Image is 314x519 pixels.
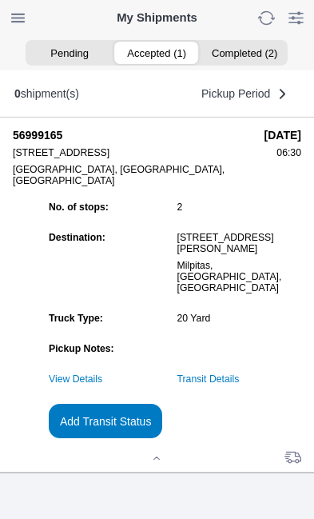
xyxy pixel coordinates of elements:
div: [STREET_ADDRESS][PERSON_NAME] [177,232,298,254]
div: Milpitas, [GEOGRAPHIC_DATA], [GEOGRAPHIC_DATA] [177,260,298,293]
strong: 56999165 [13,129,253,142]
a: View Details [49,373,102,385]
div: 06:30 [264,147,301,158]
strong: No. of stops: [49,202,109,213]
span: Pickup Period [201,88,270,99]
div: [STREET_ADDRESS] [13,147,253,158]
ion-button: Add Transit Status [49,404,162,438]
ion-segment-button: Completed (2) [201,42,288,64]
strong: Truck Type: [49,313,103,324]
div: shipment(s) [14,87,79,100]
div: [GEOGRAPHIC_DATA], [GEOGRAPHIC_DATA], [GEOGRAPHIC_DATA] [13,164,253,186]
a: Transit Details [177,373,240,385]
ion-segment-button: Accepted (1) [113,42,201,64]
ion-col: 20 Yard [173,309,302,328]
strong: Pickup Notes: [49,343,114,354]
strong: [DATE] [264,129,301,142]
strong: Destination: [49,232,105,243]
ion-segment-button: Pending [26,42,113,64]
ion-col: 2 [173,198,302,217]
b: 0 [14,87,21,100]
